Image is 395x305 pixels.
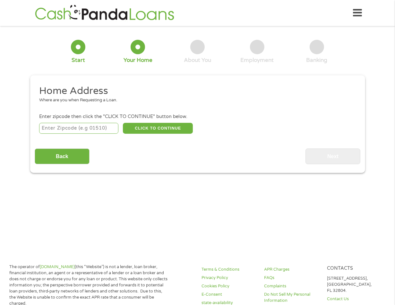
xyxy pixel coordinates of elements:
div: Employment [240,57,274,64]
button: CLICK TO CONTINUE [123,123,193,134]
div: Where are you when Requesting a Loan. [39,97,351,104]
a: [DOMAIN_NAME] [40,264,75,269]
h4: Contacts [327,266,382,272]
a: E-Consent [202,292,256,298]
div: About You [184,57,211,64]
a: APR Charges [264,267,319,273]
div: Start [72,57,85,64]
a: Do Not Sell My Personal Information [264,292,319,304]
a: FAQs [264,275,319,281]
div: Enter zipcode then click the "CLICK TO CONTINUE" button below. [39,113,356,120]
a: Complaints [264,283,319,289]
a: Privacy Policy [202,275,256,281]
a: Contact Us [327,296,382,302]
a: Cookies Policy [202,283,256,289]
div: Your Home [124,57,152,64]
h2: Home Address [39,85,351,97]
input: Back [35,148,90,164]
img: GetLoanNow Logo [33,4,176,22]
div: Banking [306,57,327,64]
input: Next [305,148,360,164]
input: Enter Zipcode (e.g 01510) [39,123,118,134]
a: Terms & Conditions [202,267,256,273]
p: [STREET_ADDRESS], [GEOGRAPHIC_DATA], FL 32804. [327,275,382,294]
